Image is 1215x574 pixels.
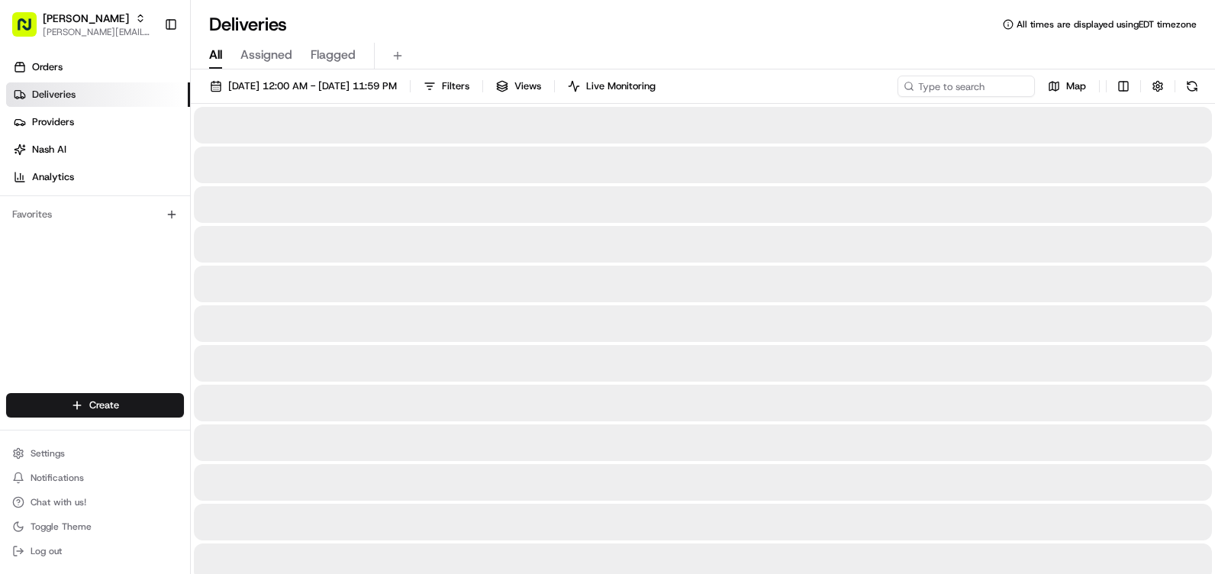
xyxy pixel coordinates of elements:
[209,12,287,37] h1: Deliveries
[32,88,76,102] span: Deliveries
[1041,76,1093,97] button: Map
[6,516,184,537] button: Toggle Theme
[311,46,356,64] span: Flagged
[31,447,65,460] span: Settings
[586,79,656,93] span: Live Monitoring
[228,79,397,93] span: [DATE] 12:00 AM - [DATE] 11:59 PM
[31,496,86,508] span: Chat with us!
[240,46,292,64] span: Assigned
[514,79,541,93] span: Views
[32,170,74,184] span: Analytics
[89,398,119,412] span: Create
[32,60,63,74] span: Orders
[43,26,152,38] button: [PERSON_NAME][EMAIL_ADDRESS][PERSON_NAME][DOMAIN_NAME]
[898,76,1035,97] input: Type to search
[6,110,190,134] a: Providers
[203,76,404,97] button: [DATE] 12:00 AM - [DATE] 11:59 PM
[1066,79,1086,93] span: Map
[6,540,184,562] button: Log out
[489,76,548,97] button: Views
[6,467,184,489] button: Notifications
[6,82,190,107] a: Deliveries
[6,137,190,162] a: Nash AI
[417,76,476,97] button: Filters
[209,46,222,64] span: All
[6,202,184,227] div: Favorites
[32,115,74,129] span: Providers
[43,11,129,26] button: [PERSON_NAME]
[6,393,184,418] button: Create
[1181,76,1203,97] button: Refresh
[6,6,158,43] button: [PERSON_NAME][PERSON_NAME][EMAIL_ADDRESS][PERSON_NAME][DOMAIN_NAME]
[6,443,184,464] button: Settings
[31,472,84,484] span: Notifications
[442,79,469,93] span: Filters
[31,521,92,533] span: Toggle Theme
[31,545,62,557] span: Log out
[6,55,190,79] a: Orders
[32,143,66,156] span: Nash AI
[561,76,662,97] button: Live Monitoring
[6,165,190,189] a: Analytics
[1017,18,1197,31] span: All times are displayed using EDT timezone
[6,492,184,513] button: Chat with us!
